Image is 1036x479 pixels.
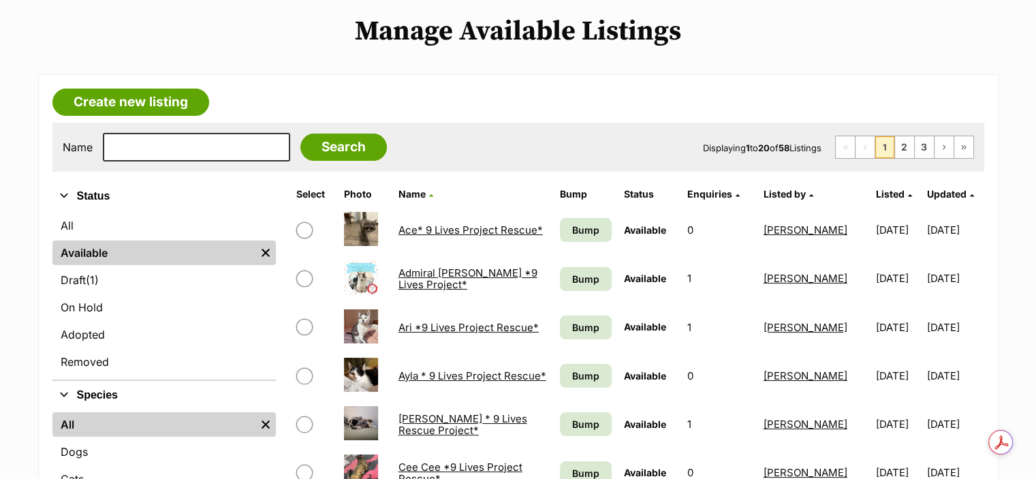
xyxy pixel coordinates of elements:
td: [DATE] [870,352,926,399]
a: All [52,412,255,437]
td: 1 [682,401,756,448]
a: Bump [560,218,612,242]
a: Listed by [764,188,813,200]
button: Species [52,386,276,404]
a: Remove filter [255,241,276,265]
span: Listed [876,188,905,200]
span: Available [624,224,666,236]
span: Available [624,273,666,284]
a: Removed [52,350,276,374]
button: Status [52,187,276,205]
th: Select [291,183,337,205]
a: [PERSON_NAME] [764,466,847,479]
a: Create new listing [52,89,209,116]
a: Admiral [PERSON_NAME] *9 Lives Project* [398,266,537,291]
a: Ayla * 9 Lives Project Rescue* [398,369,546,382]
th: Photo [339,183,392,205]
a: On Hold [52,295,276,320]
span: First page [836,136,855,158]
a: Updated [927,188,974,200]
div: Status [52,211,276,380]
td: [DATE] [870,401,926,448]
span: Bump [572,223,599,237]
span: Previous page [856,136,875,158]
a: Bump [560,315,612,339]
a: [PERSON_NAME] * 9 Lives Rescue Project* [398,412,527,437]
td: [DATE] [870,206,926,253]
label: Name [63,141,93,153]
a: Adopted [52,322,276,347]
a: Ari *9 Lives Project Rescue* [398,321,539,334]
a: Name [398,188,433,200]
span: Bump [572,369,599,383]
a: Dogs [52,439,276,464]
td: [DATE] [927,401,982,448]
a: Listed [876,188,912,200]
a: [PERSON_NAME] [764,272,847,285]
a: [PERSON_NAME] [764,223,847,236]
span: Available [624,418,666,430]
td: [DATE] [927,304,982,351]
a: Enquiries [687,188,740,200]
a: Bump [560,267,612,291]
span: Name [398,188,426,200]
td: 1 [682,255,756,302]
td: [DATE] [927,255,982,302]
a: Bump [560,364,612,388]
td: [DATE] [870,304,926,351]
td: 0 [682,206,756,253]
a: Remove filter [255,412,276,437]
th: Bump [554,183,617,205]
a: Draft [52,268,276,292]
span: Updated [927,188,967,200]
a: All [52,213,276,238]
a: Page 2 [895,136,914,158]
span: (1) [86,272,99,288]
nav: Pagination [835,136,974,159]
a: Available [52,241,255,265]
td: 1 [682,304,756,351]
a: [PERSON_NAME] [764,418,847,431]
span: translation missing: en.admin.listings.index.attributes.enquiries [687,188,732,200]
span: Page 1 [875,136,894,158]
span: Bump [572,320,599,335]
strong: 58 [779,142,789,153]
a: Next page [935,136,954,158]
img: Ari *9 Lives Project Rescue* [344,309,378,343]
span: Bump [572,272,599,286]
strong: 20 [758,142,770,153]
td: [DATE] [927,352,982,399]
a: [PERSON_NAME] [764,321,847,334]
span: Displaying to of Listings [703,142,821,153]
th: Status [618,183,681,205]
a: Bump [560,412,612,436]
a: Page 3 [915,136,934,158]
span: Available [624,370,666,382]
strong: 1 [746,142,750,153]
span: Available [624,467,666,478]
span: Listed by [764,188,806,200]
td: 0 [682,352,756,399]
span: Bump [572,417,599,431]
a: Last page [954,136,973,158]
input: Search [300,134,387,161]
td: [DATE] [870,255,926,302]
a: Ace* 9 Lives Project Rescue* [398,223,543,236]
span: Available [624,321,666,333]
a: [PERSON_NAME] [764,369,847,382]
td: [DATE] [927,206,982,253]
